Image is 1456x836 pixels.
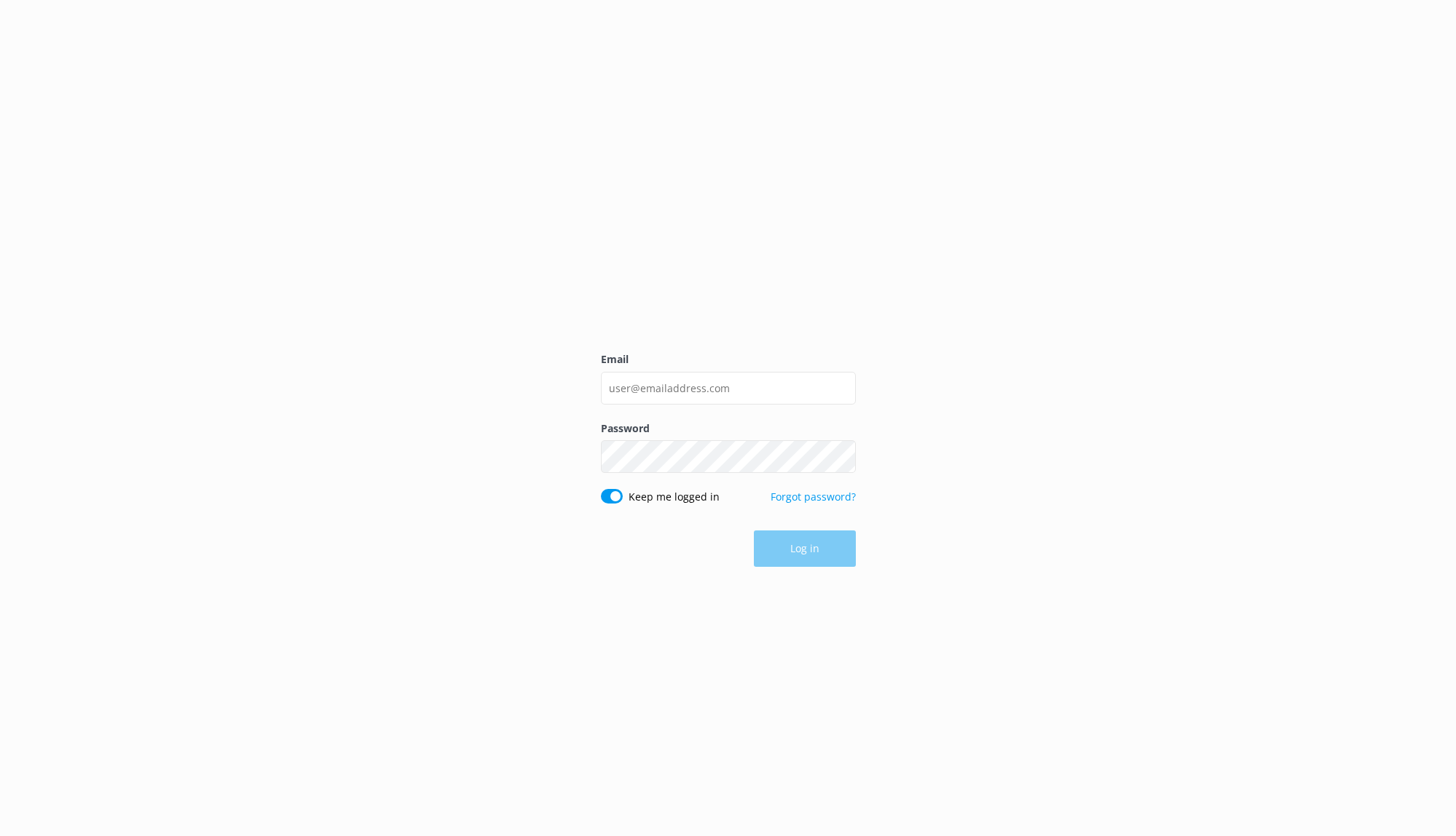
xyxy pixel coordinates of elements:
a: Forgot password? [771,490,856,503]
button: Show password [827,442,856,471]
label: Password [601,421,856,437]
label: Email [601,351,856,367]
label: Keep me logged in [629,489,720,505]
input: user@emailaddress.com [601,372,856,405]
